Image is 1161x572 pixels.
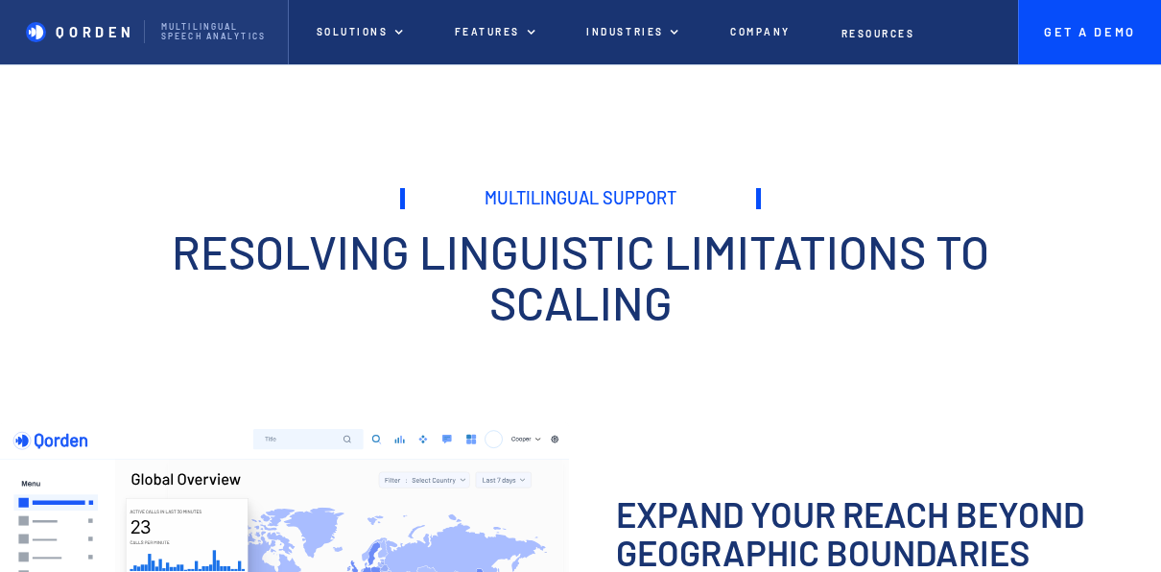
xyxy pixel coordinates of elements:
p: Multilingual Speech analytics [161,22,271,41]
h2: Resolving linguistic limitations To Scaling [130,226,1031,328]
p: Solutions [317,26,389,37]
p: Resources [841,28,915,39]
p: Features [455,26,520,37]
h1: Multilingual Support [400,188,761,209]
p: QORDEN [56,24,135,40]
p: Get A Demo [1042,25,1138,39]
p: Industries [586,26,663,37]
p: Company [730,26,791,37]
